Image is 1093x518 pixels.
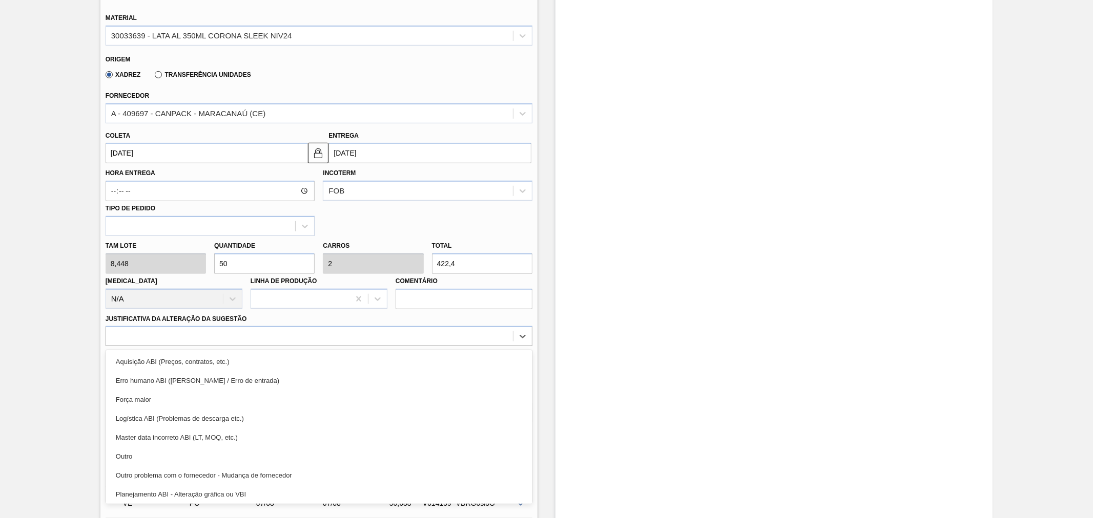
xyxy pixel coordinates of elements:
label: Fornecedor [106,92,149,99]
div: 30033639 - LATA AL 350ML CORONA SLEEK NIV24 [111,31,292,40]
label: Carros [323,242,349,249]
div: A - 409697 - CANPACK - MARACANAÚ (CE) [111,109,265,118]
label: Entrega [328,132,359,139]
label: Quantidade [214,242,255,249]
div: Outro problema com o fornecedor - Mudança de fornecedor [106,466,532,485]
label: Comentário [396,274,532,289]
label: Xadrez [106,71,141,78]
label: Linha de Produção [251,277,317,285]
div: Master data incorreto ABI (LT, MOQ, etc.) [106,428,532,447]
img: locked [312,147,324,159]
div: Outro [106,447,532,466]
label: Total [432,242,452,249]
div: Erro humano ABI ([PERSON_NAME] / Erro de entrada) [106,371,532,390]
label: Coleta [106,132,130,139]
div: Logística ABI (Problemas de descarga etc.) [106,409,532,428]
div: Planejamento ABI - Alteração gráfica ou VBI [106,485,532,504]
label: Material [106,14,137,21]
label: Transferência Unidades [155,71,251,78]
label: [MEDICAL_DATA] [106,277,157,285]
input: dd/mm/yyyy [328,143,531,163]
label: Incoterm [323,169,356,177]
label: Hora Entrega [106,166,315,181]
label: Tipo de pedido [106,205,155,212]
label: Justificativa da Alteração da Sugestão [106,315,247,322]
div: Aquisição ABI (Preços, contratos, etc.) [106,352,532,371]
div: FOB [328,187,344,196]
input: dd/mm/yyyy [106,143,308,163]
label: Tam lote [106,239,206,253]
label: Observações [106,349,532,363]
button: locked [308,143,328,163]
label: Origem [106,56,131,63]
div: Força maior [106,390,532,409]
